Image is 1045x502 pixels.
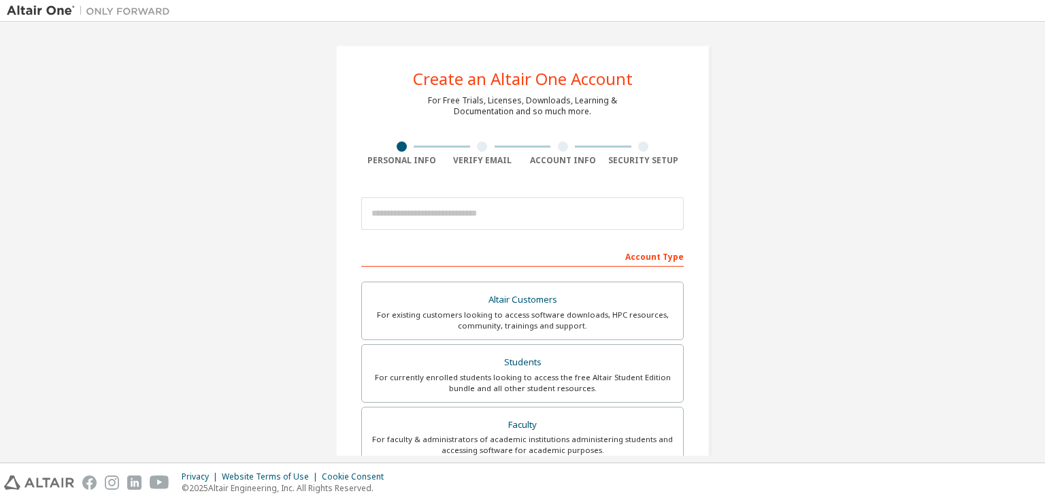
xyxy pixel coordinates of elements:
[361,245,684,267] div: Account Type
[7,4,177,18] img: Altair One
[370,372,675,394] div: For currently enrolled students looking to access the free Altair Student Edition bundle and all ...
[105,475,119,490] img: instagram.svg
[522,155,603,166] div: Account Info
[150,475,169,490] img: youtube.svg
[428,95,617,117] div: For Free Trials, Licenses, Downloads, Learning & Documentation and so much more.
[82,475,97,490] img: facebook.svg
[370,309,675,331] div: For existing customers looking to access software downloads, HPC resources, community, trainings ...
[182,482,392,494] p: © 2025 Altair Engineering, Inc. All Rights Reserved.
[361,155,442,166] div: Personal Info
[322,471,392,482] div: Cookie Consent
[370,353,675,372] div: Students
[127,475,142,490] img: linkedin.svg
[182,471,222,482] div: Privacy
[370,290,675,309] div: Altair Customers
[370,434,675,456] div: For faculty & administrators of academic institutions administering students and accessing softwa...
[603,155,684,166] div: Security Setup
[370,416,675,435] div: Faculty
[222,471,322,482] div: Website Terms of Use
[4,475,74,490] img: altair_logo.svg
[442,155,523,166] div: Verify Email
[413,71,633,87] div: Create an Altair One Account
